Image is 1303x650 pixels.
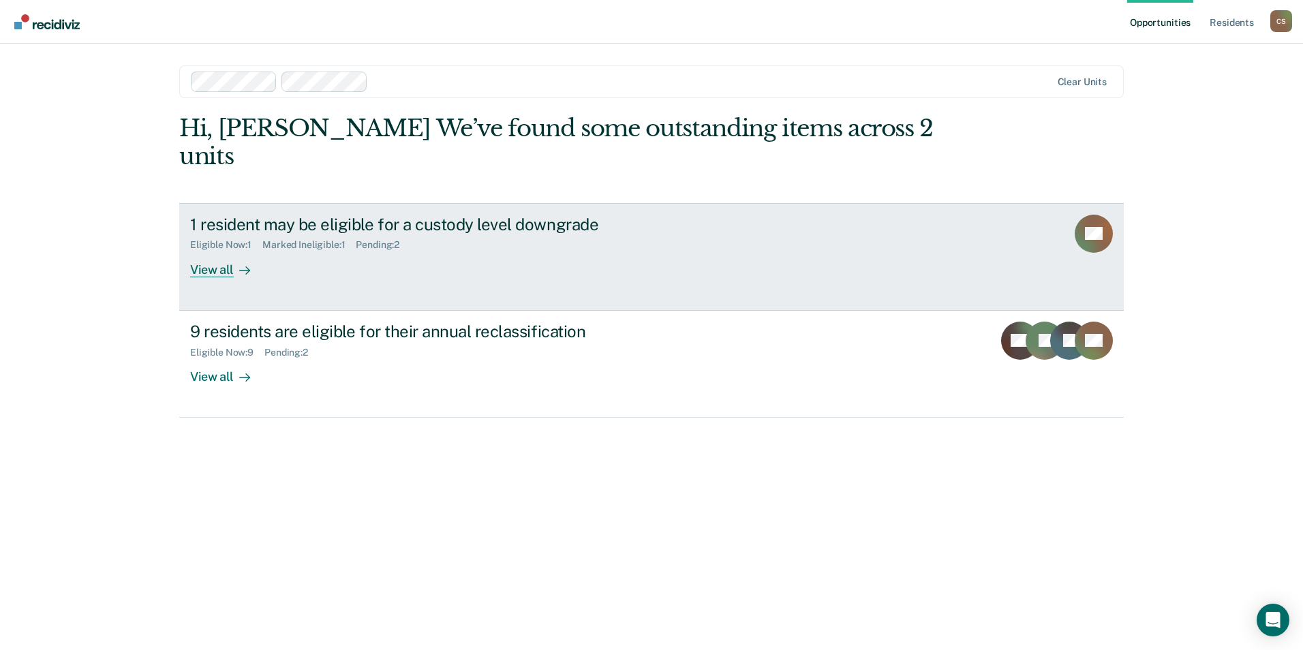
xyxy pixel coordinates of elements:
div: View all [190,251,266,277]
div: Eligible Now : 1 [190,239,262,251]
div: Marked Ineligible : 1 [262,239,356,251]
div: View all [190,358,266,384]
div: Pending : 2 [356,239,410,251]
div: Open Intercom Messenger [1257,604,1289,636]
button: Profile dropdown button [1270,10,1292,32]
div: Hi, [PERSON_NAME] We’ve found some outstanding items across 2 units [179,114,935,170]
div: Clear units [1058,76,1107,88]
div: Pending : 2 [264,347,319,358]
a: 1 resident may be eligible for a custody level downgradeEligible Now:1Marked Ineligible:1Pending:... [179,203,1124,311]
div: Eligible Now : 9 [190,347,264,358]
img: Recidiviz [14,14,80,29]
div: 9 residents are eligible for their annual reclassification [190,322,669,341]
div: C S [1270,10,1292,32]
div: 1 resident may be eligible for a custody level downgrade [190,215,669,234]
a: 9 residents are eligible for their annual reclassificationEligible Now:9Pending:2View all [179,311,1124,418]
